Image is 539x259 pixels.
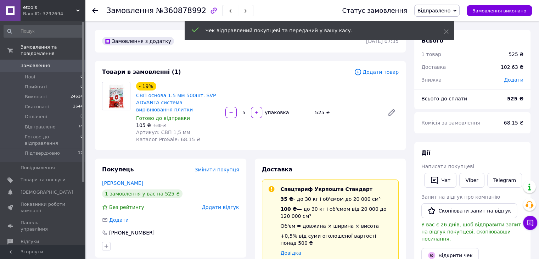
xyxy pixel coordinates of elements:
[507,96,523,101] b: 525 ₴
[80,134,83,147] span: 0
[496,59,528,75] div: 102.63 ₴
[281,186,372,192] span: Спецтариф Укрпошта Стандарт
[25,84,47,90] span: Прийняті
[156,6,206,15] span: №360878992
[102,180,143,186] a: [PERSON_NAME]
[80,74,83,80] span: 0
[421,222,521,242] span: У вас є 26 днів, щоб відправити запит на відгук покупцеві, скопіювавши посилання.
[487,173,522,188] a: Telegram
[459,173,484,188] a: Viber
[421,203,517,218] button: Скопіювати запит на відгук
[281,250,301,256] a: Довідка
[25,94,47,100] span: Виконані
[21,189,73,195] span: [DEMOGRAPHIC_DATA]
[25,74,35,80] span: Нові
[136,82,156,90] div: - 19%
[262,166,293,173] span: Доставка
[21,44,85,57] span: Замовлення та повідомлення
[109,217,129,223] span: Додати
[421,64,446,70] span: Доставка
[263,109,290,116] div: упаковка
[281,205,393,220] div: — до 30 кг і об'ємом від 20 000 до 120 000 см³
[421,120,480,126] span: Комісія за замовлення
[102,68,181,75] span: Товари в замовленні (1)
[25,114,47,120] span: Оплачені
[71,94,83,100] span: 24614
[312,108,382,117] div: 525 ₴
[102,37,174,45] div: Замовлення з додатку
[25,104,49,110] span: Скасовані
[23,4,76,11] span: etools
[25,150,60,156] span: Підтверджено
[421,96,467,101] span: Всього до сплати
[102,189,183,198] div: 1 замовлення у вас на 525 ₴
[136,129,190,135] span: Артикул: СВП 1,5 мм
[78,124,83,130] span: 74
[467,5,532,16] button: Замовлення виконано
[281,195,393,203] div: - до 30 кг і об'ємом до 20 000 см³
[102,166,134,173] span: Покупець
[504,120,523,126] span: 68.15 ₴
[106,6,154,15] span: Замовлення
[21,238,39,245] span: Відгуки
[21,220,66,232] span: Панель управління
[4,25,84,38] input: Пошук
[136,115,190,121] span: Готово до відправки
[354,68,399,76] span: Додати товар
[504,77,523,83] span: Додати
[424,173,456,188] button: Чат
[206,27,426,34] div: Чек відправлений покупцеві та переданий у вашу касу.
[80,84,83,90] span: 0
[523,216,537,230] button: Чат з покупцем
[417,8,450,13] span: Відправлено
[136,93,216,112] a: СВП основа 1.5 мм 500шт. SVP ADVANTA система вирівнювання плитки
[23,11,85,17] div: Ваш ID: 3292694
[384,105,399,120] a: Редагувати
[509,51,523,58] div: 525 ₴
[21,62,50,69] span: Замовлення
[21,201,66,214] span: Показники роботи компанії
[92,7,98,14] div: Повернутися назад
[421,51,441,57] span: 1 товар
[21,177,66,183] span: Товари та послуги
[421,194,500,200] span: Запит на відгук про компанію
[78,150,83,156] span: 12
[102,82,130,110] img: СВП основа 1.5 мм 500шт. SVP ADVANTA система вирівнювання плитки
[281,232,393,247] div: +0,5% від суми оголошеної вартості понад 500 ₴
[73,104,83,110] span: 2644
[202,204,239,210] span: Додати відгук
[281,222,393,230] div: Об'єм = довжина × ширина × висота
[108,229,155,236] div: [PHONE_NUMBER]
[136,122,151,128] span: 105 ₴
[421,149,430,156] span: Дії
[109,204,144,210] span: Без рейтингу
[136,137,200,142] span: Каталог ProSale: 68.15 ₴
[80,114,83,120] span: 0
[281,196,293,202] span: 35 ₴
[153,123,166,128] span: 130 ₴
[21,165,55,171] span: Повідомлення
[342,7,407,14] div: Статус замовлення
[472,8,526,13] span: Замовлення виконано
[195,167,239,172] span: Змінити покупця
[25,134,80,147] span: Готове до відправлення
[421,77,442,83] span: Знижка
[25,124,56,130] span: Відправлено
[281,206,297,212] span: 100 ₴
[421,164,474,169] span: Написати покупцеві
